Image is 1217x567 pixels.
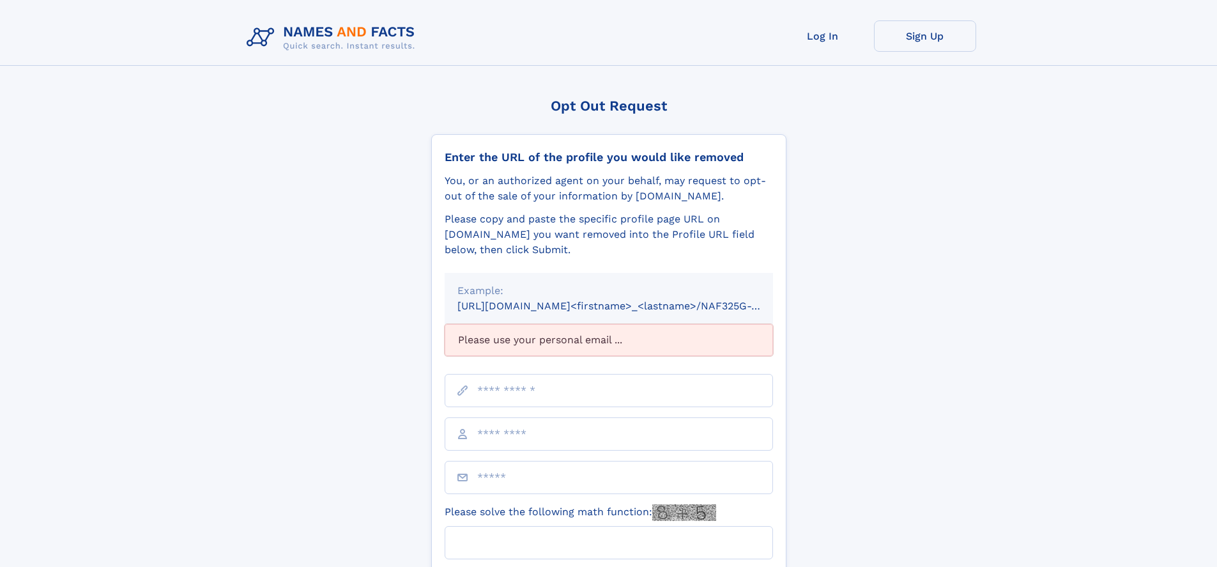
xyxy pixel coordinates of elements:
div: You, or an authorized agent on your behalf, may request to opt-out of the sale of your informatio... [445,173,773,204]
img: Logo Names and Facts [241,20,425,55]
small: [URL][DOMAIN_NAME]<firstname>_<lastname>/NAF325G-xxxxxxxx [457,300,797,312]
a: Sign Up [874,20,976,52]
div: Enter the URL of the profile you would like removed [445,150,773,164]
div: Please use your personal email ... [445,324,773,356]
div: Opt Out Request [431,98,786,114]
label: Please solve the following math function: [445,504,716,521]
a: Log In [772,20,874,52]
div: Please copy and paste the specific profile page URL on [DOMAIN_NAME] you want removed into the Pr... [445,212,773,258]
div: Example: [457,283,760,299]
